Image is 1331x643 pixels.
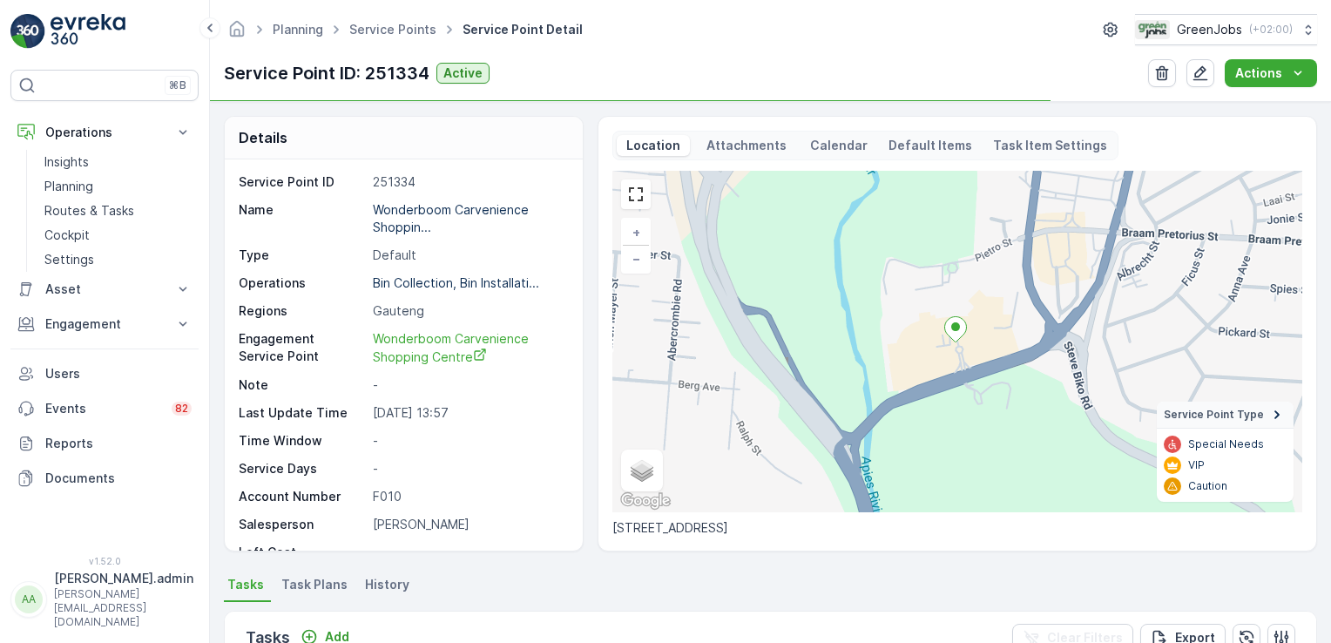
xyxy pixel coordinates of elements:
[239,274,366,292] p: Operations
[54,587,193,629] p: [PERSON_NAME][EMAIL_ADDRESS][DOMAIN_NAME]
[239,247,366,264] p: Type
[373,460,564,477] p: -
[281,576,348,593] span: Task Plans
[10,307,199,342] button: Engagement
[617,490,674,512] img: Google
[704,137,789,154] p: Attachments
[239,127,287,148] p: Details
[373,488,564,505] p: F010
[373,202,532,234] p: Wonderboom Carvenience Shoppin...
[373,432,564,450] p: -
[44,202,134,220] p: Routes & Tasks
[993,137,1107,154] p: Task Item Settings
[15,585,43,613] div: AA
[44,251,94,268] p: Settings
[1249,23,1293,37] p: ( +02:00 )
[1225,59,1317,87] button: Actions
[51,14,125,49] img: logo_light-DOdMpM7g.png
[1164,408,1264,422] span: Service Point Type
[349,22,436,37] a: Service Points
[175,402,188,416] p: 82
[44,178,93,195] p: Planning
[10,556,199,566] span: v 1.52.0
[810,137,868,154] p: Calendar
[373,544,564,561] p: -
[373,404,564,422] p: [DATE] 13:57
[1135,20,1170,39] img: Green_Jobs_Logo.png
[37,150,199,174] a: Insights
[10,461,199,496] a: Documents
[239,302,366,320] p: Regions
[1188,479,1227,493] p: Caution
[45,435,192,452] p: Reports
[45,281,164,298] p: Asset
[45,124,164,141] p: Operations
[54,570,193,587] p: [PERSON_NAME].admin
[169,78,186,92] p: ⌘B
[10,570,199,629] button: AA[PERSON_NAME].admin[PERSON_NAME][EMAIL_ADDRESS][DOMAIN_NAME]
[373,173,564,191] p: 251334
[436,63,490,84] button: Active
[10,356,199,391] a: Users
[373,331,532,364] span: Wonderboom Carvenience Shopping Centre
[1177,21,1242,38] p: GreenJobs
[373,275,539,290] p: Bin Collection, Bin Installati...
[10,14,45,49] img: logo
[37,174,199,199] a: Planning
[239,432,366,450] p: Time Window
[45,400,161,417] p: Events
[373,516,564,533] p: [PERSON_NAME]
[1135,14,1317,45] button: GreenJobs(+02:00)
[1157,402,1294,429] summary: Service Point Type
[443,64,483,82] p: Active
[239,404,366,422] p: Last Update Time
[45,365,192,382] p: Users
[239,376,366,394] p: Note
[373,247,564,264] p: Default
[632,251,641,266] span: −
[273,22,323,37] a: Planning
[45,315,164,333] p: Engagement
[623,181,649,207] a: View Fullscreen
[373,376,564,394] p: -
[623,220,649,246] a: Zoom In
[632,225,640,240] span: +
[10,115,199,150] button: Operations
[44,153,89,171] p: Insights
[239,173,366,191] p: Service Point ID
[37,247,199,272] a: Settings
[1188,458,1205,472] p: VIP
[239,544,366,561] p: Left Cost
[459,21,586,38] span: Service Point Detail
[612,519,1302,537] p: [STREET_ADDRESS]
[888,137,972,154] p: Default Items
[44,227,90,244] p: Cockpit
[239,201,366,236] p: Name
[373,302,564,320] p: Gauteng
[239,516,366,533] p: Salesperson
[617,490,674,512] a: Open this area in Google Maps (opens a new window)
[373,330,564,366] a: Wonderboom Carvenience Shopping Centre
[624,137,683,154] p: Location
[224,60,429,86] p: Service Point ID: 251334
[227,26,247,41] a: Homepage
[1188,437,1264,451] p: Special Needs
[37,199,199,223] a: Routes & Tasks
[365,576,409,593] span: History
[10,426,199,461] a: Reports
[10,272,199,307] button: Asset
[45,470,192,487] p: Documents
[10,391,199,426] a: Events82
[239,488,366,505] p: Account Number
[227,576,264,593] span: Tasks
[1235,64,1282,82] p: Actions
[239,460,366,477] p: Service Days
[623,246,649,272] a: Zoom Out
[239,330,366,366] p: Engagement Service Point
[623,451,661,490] a: Layers
[37,223,199,247] a: Cockpit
